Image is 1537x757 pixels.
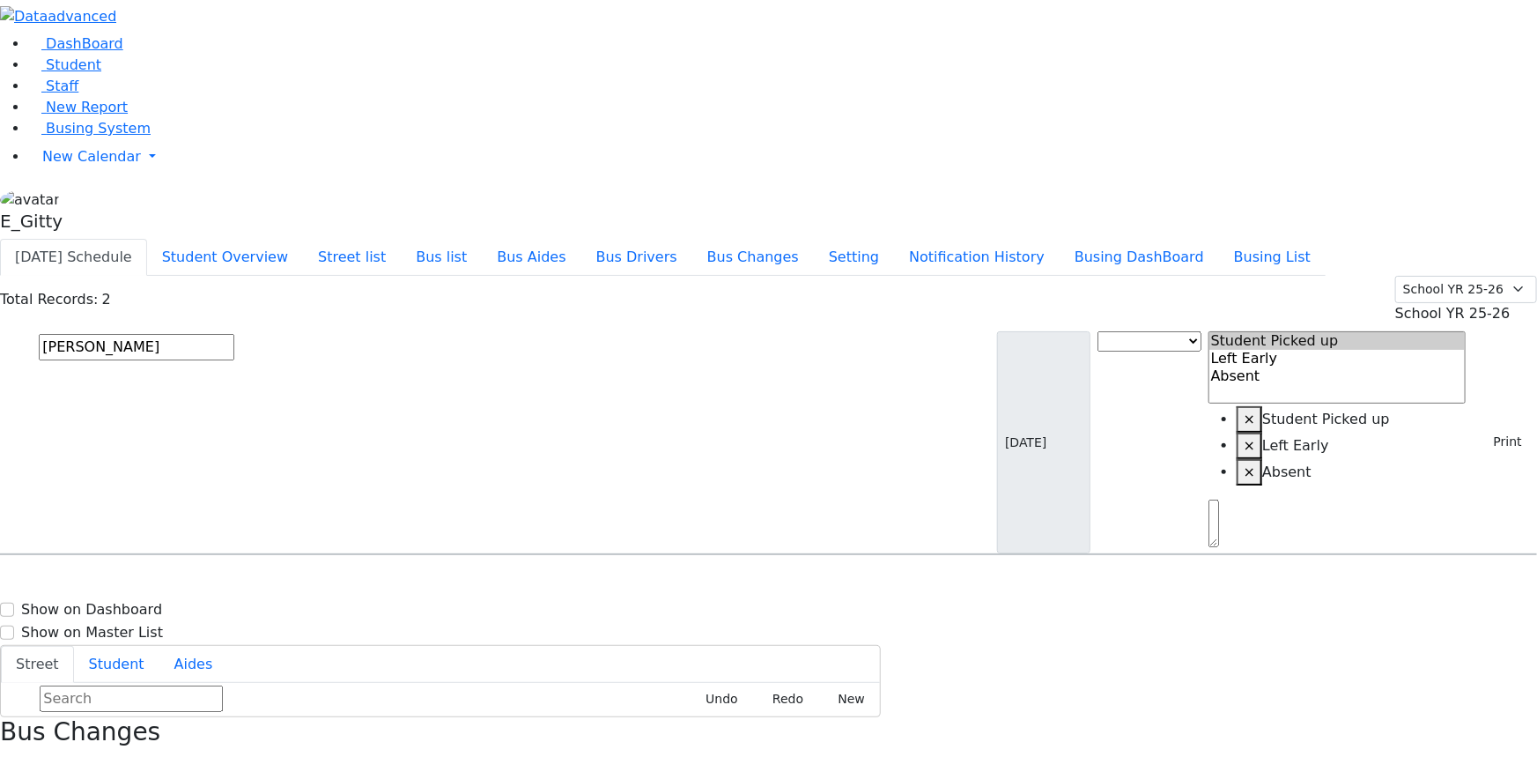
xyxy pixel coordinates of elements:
[1244,437,1255,454] span: ×
[1219,239,1326,276] button: Busing List
[1237,459,1467,486] li: Absent
[159,646,228,683] button: Aides
[692,239,814,276] button: Bus Changes
[1262,464,1312,480] span: Absent
[46,56,101,73] span: Student
[1060,239,1219,276] button: Busing DashBoard
[1237,433,1262,459] button: Remove item
[28,35,123,52] a: DashBoard
[581,239,692,276] button: Bus Drivers
[814,239,894,276] button: Setting
[1209,350,1466,367] option: Left Early
[101,291,110,308] span: 2
[1237,433,1467,459] li: Left Early
[482,239,580,276] button: Bus Aides
[28,99,128,115] a: New Report
[1395,305,1511,322] span: School YR 25-26
[1237,459,1262,486] button: Remove item
[46,78,78,94] span: Staff
[1,683,880,716] div: Street
[39,334,234,360] input: Search
[1244,464,1255,480] span: ×
[46,35,123,52] span: DashBoard
[1473,428,1530,456] button: Print
[753,686,811,713] button: Redo
[1395,276,1537,303] select: Default select example
[1209,367,1466,385] option: Absent
[1237,406,1467,433] li: Student Picked up
[1208,500,1219,547] textarea: Search
[21,622,163,643] label: Show on Master List
[401,239,482,276] button: Bus list
[1237,406,1262,433] button: Remove item
[46,99,128,115] span: New Report
[1244,411,1255,427] span: ×
[28,120,151,137] a: Busing System
[1209,332,1466,350] option: Student Picked up
[1,646,74,683] button: Street
[894,239,1060,276] button: Notification History
[28,56,101,73] a: Student
[1262,437,1329,454] span: Left Early
[40,686,223,712] input: Search
[74,646,159,683] button: Student
[46,120,151,137] span: Busing System
[303,239,401,276] button: Street list
[42,148,141,165] span: New Calendar
[818,686,873,713] button: New
[1262,411,1390,427] span: Student Picked up
[28,139,1537,174] a: New Calendar
[686,686,746,713] button: Undo
[28,78,78,94] a: Staff
[21,599,162,620] label: Show on Dashboard
[147,239,303,276] button: Student Overview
